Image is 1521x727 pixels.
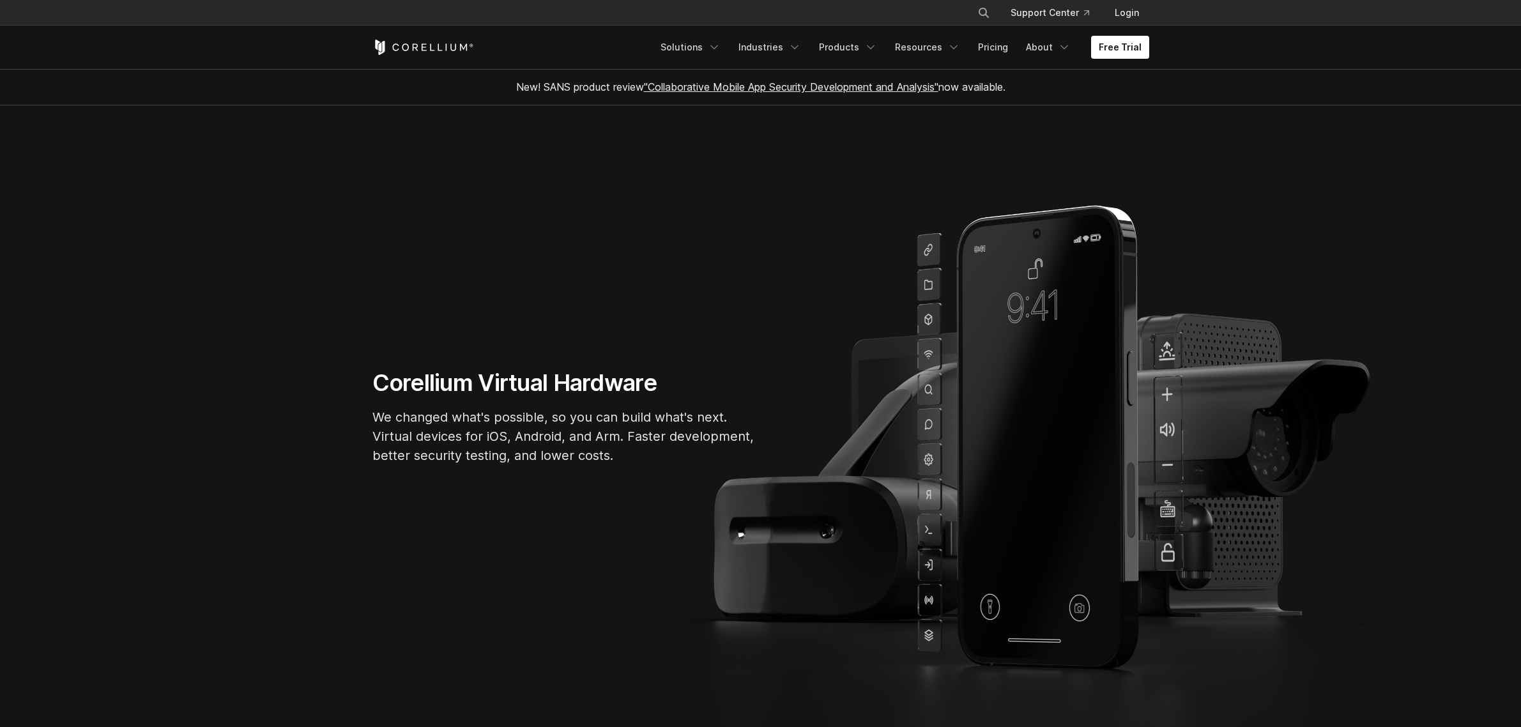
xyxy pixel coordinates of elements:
[1091,36,1149,59] a: Free Trial
[970,36,1016,59] a: Pricing
[887,36,968,59] a: Resources
[1000,1,1099,24] a: Support Center
[644,80,938,93] a: "Collaborative Mobile App Security Development and Analysis"
[653,36,1149,59] div: Navigation Menu
[962,1,1149,24] div: Navigation Menu
[972,1,995,24] button: Search
[372,408,756,465] p: We changed what's possible, so you can build what's next. Virtual devices for iOS, Android, and A...
[1018,36,1078,59] a: About
[731,36,809,59] a: Industries
[372,40,474,55] a: Corellium Home
[372,369,756,397] h1: Corellium Virtual Hardware
[516,80,1005,93] span: New! SANS product review now available.
[653,36,728,59] a: Solutions
[811,36,885,59] a: Products
[1104,1,1149,24] a: Login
